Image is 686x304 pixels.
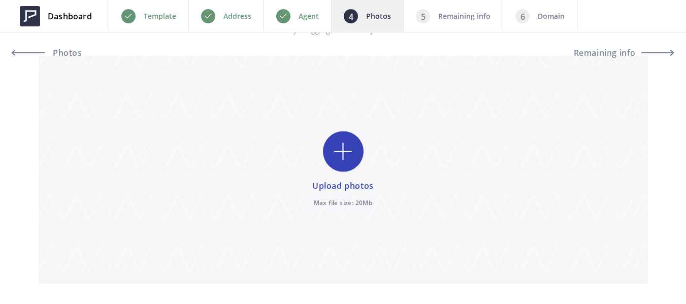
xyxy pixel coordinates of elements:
p: Remaining info [438,10,491,22]
span: Photos [50,49,82,57]
p: Agent [299,10,319,22]
iframe: Drift Widget Chat Controller [635,253,674,292]
span: Dashboard [48,10,92,22]
p: Template [144,10,176,22]
span: Remaining info [574,49,636,57]
a: Dashboard [12,1,100,31]
p: Domain [538,10,565,22]
p: Photos [366,10,391,22]
button: Remaining info [574,41,674,65]
a: Photos [12,41,104,65]
p: Address [223,10,251,22]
